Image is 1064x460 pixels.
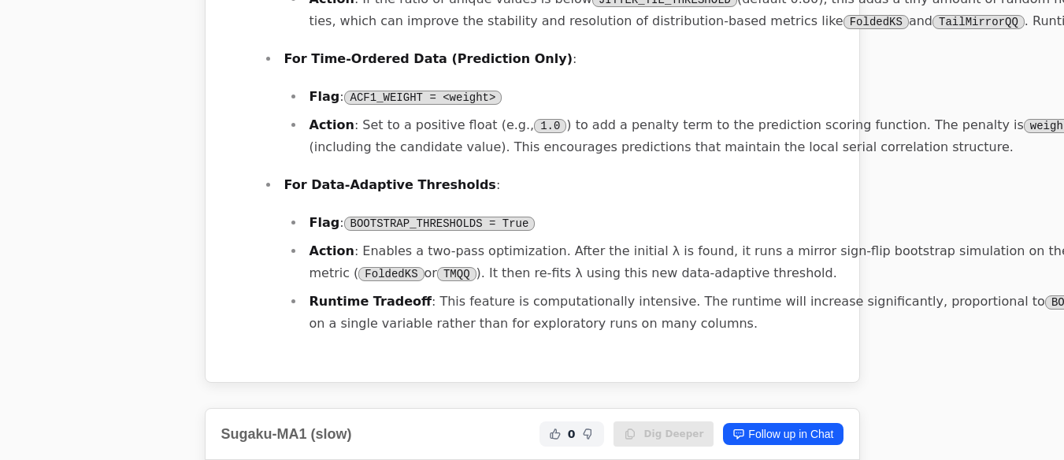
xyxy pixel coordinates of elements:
[932,15,1025,29] code: TailMirrorQQ
[344,217,536,231] code: BOOTSTRAP_THRESHOLDS = True
[344,91,502,105] code: ACF1_WEIGHT = <weight>
[534,119,566,133] code: 1.0
[284,177,496,192] strong: For Data-Adaptive Thresholds
[843,15,909,29] code: FoldedKS
[546,425,565,443] button: Helpful
[723,423,843,445] a: Follow up in Chat
[579,425,598,443] button: Not Helpful
[358,267,424,281] code: FoldedKS
[310,117,354,132] strong: Action
[310,294,432,309] strong: Runtime Tradeoff
[310,215,340,230] strong: Flag
[310,89,340,104] strong: Flag
[310,243,354,258] strong: Action
[221,423,352,445] h2: Sugaku-MA1 (slow)
[568,426,576,442] span: 0
[437,267,476,281] code: TMQQ
[284,51,573,66] strong: For Time-Ordered Data (Prediction Only)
